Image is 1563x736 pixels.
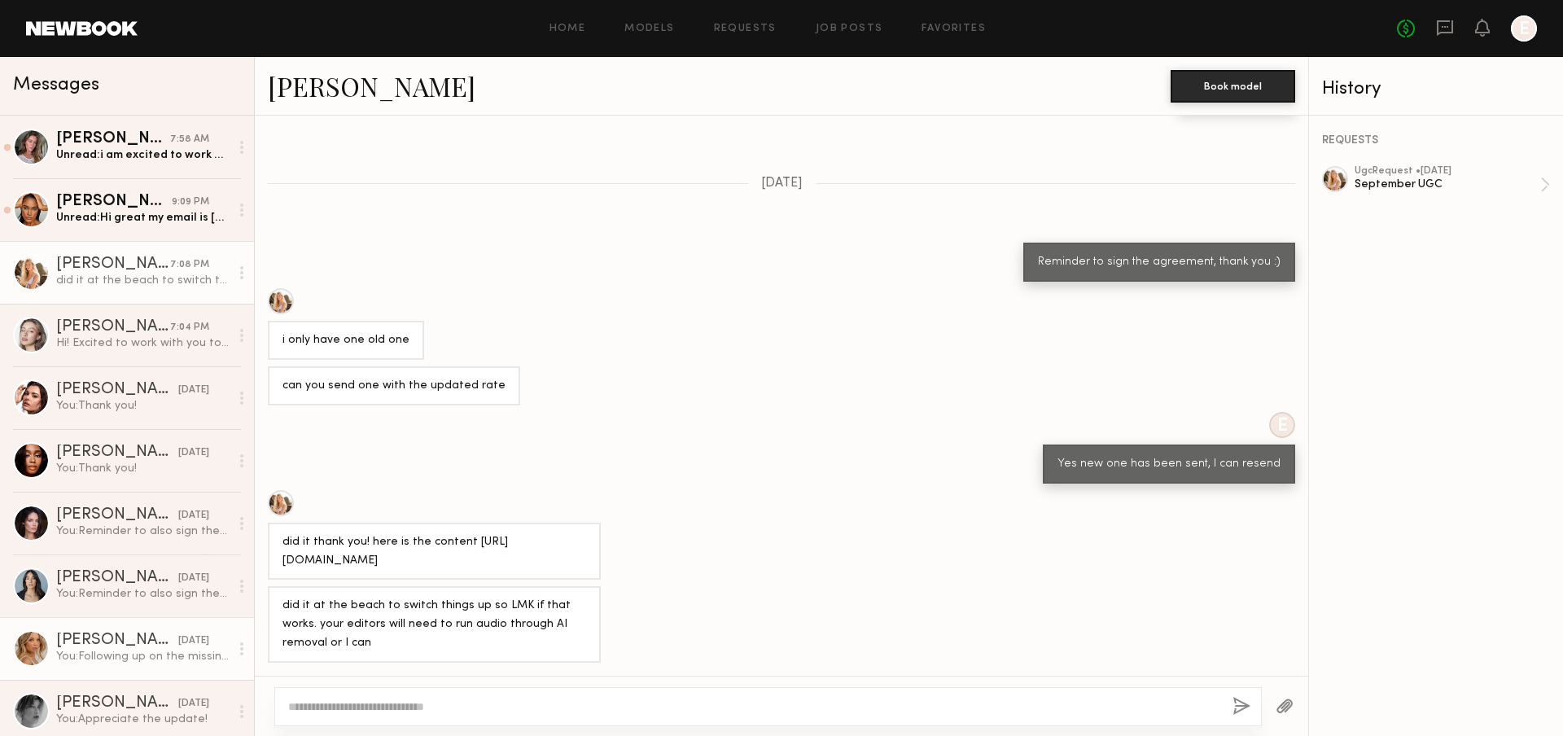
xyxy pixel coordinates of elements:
[56,319,170,335] div: [PERSON_NAME]
[56,194,172,210] div: [PERSON_NAME]
[178,383,209,398] div: [DATE]
[178,508,209,524] div: [DATE]
[56,524,230,539] div: You: Reminder to also sign the agreement, thank you :)
[178,633,209,649] div: [DATE]
[1057,455,1281,474] div: Yes new one has been sent, I can resend
[624,24,674,34] a: Models
[56,210,230,226] div: Unread: Hi great my email is [EMAIL_ADDRESS][DOMAIN_NAME]
[282,533,586,571] div: did it thank you! here is the content [URL][DOMAIN_NAME]
[56,649,230,664] div: You: Following up on the missing content, thank you!
[1038,253,1281,272] div: Reminder to sign the agreement, thank you :)
[282,377,506,396] div: can you send one with the updated rate
[56,445,178,461] div: [PERSON_NAME]
[56,398,230,414] div: You: Thank you!
[549,24,586,34] a: Home
[13,76,99,94] span: Messages
[1355,166,1550,204] a: ugcRequest •[DATE]September UGC
[1355,177,1540,192] div: September UGC
[170,132,209,147] div: 7:58 AM
[56,256,170,273] div: [PERSON_NAME]
[56,147,230,163] div: Unread: i am excited to work with you!💖
[56,570,178,586] div: [PERSON_NAME]
[56,131,170,147] div: [PERSON_NAME]
[170,320,209,335] div: 7:04 PM
[178,445,209,461] div: [DATE]
[172,195,209,210] div: 9:09 PM
[1171,78,1295,92] a: Book model
[56,633,178,649] div: [PERSON_NAME]
[178,571,209,586] div: [DATE]
[282,597,586,653] div: did it at the beach to switch things up so LMK if that works. your editors will need to run audio...
[922,24,986,34] a: Favorites
[1511,15,1537,42] a: E
[56,382,178,398] div: [PERSON_NAME]
[816,24,883,34] a: Job Posts
[1171,70,1295,103] button: Book model
[761,177,803,191] span: [DATE]
[56,695,178,712] div: [PERSON_NAME]
[170,257,209,273] div: 7:08 PM
[56,712,230,727] div: You: Appreciate the update!
[178,696,209,712] div: [DATE]
[56,461,230,476] div: You: Thank you!
[56,507,178,524] div: [PERSON_NAME]
[1322,80,1550,99] div: History
[282,331,409,350] div: i only have one old one
[714,24,777,34] a: Requests
[268,68,475,103] a: [PERSON_NAME]
[1355,166,1540,177] div: ugc Request • [DATE]
[1322,135,1550,147] div: REQUESTS
[56,273,230,288] div: did it at the beach to switch things up so LMK if that works. your editors will need to run audio...
[56,335,230,351] div: Hi! Excited to work with you too! My email is [EMAIL_ADDRESS][DOMAIN_NAME]
[56,586,230,602] div: You: Reminder to also sign the agreement, thank you :)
